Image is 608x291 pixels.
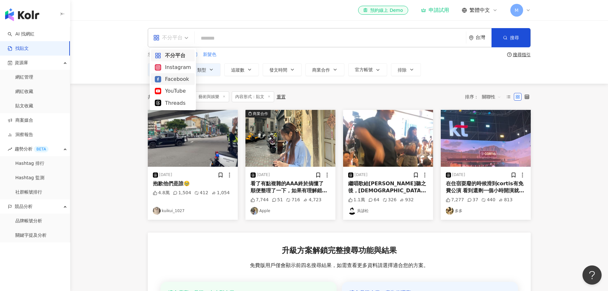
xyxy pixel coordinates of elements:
[15,175,44,181] a: Hashtag 監測
[446,197,464,203] div: 7,277
[194,190,208,196] div: 412
[253,111,268,117] div: 商業合作
[15,189,42,195] a: 社群帳號排行
[441,110,531,167] img: post-image
[400,197,414,203] div: 932
[282,245,397,256] span: 升級方案解鎖完整搜尋功能與結果
[15,199,33,214] span: 競品分析
[348,207,428,215] a: KOL Avatar吳諺松
[305,63,344,76] button: 商業合作
[343,110,433,167] img: post-image
[155,52,161,59] span: appstore
[245,110,335,167] button: 商業合作
[153,180,233,187] div: 抱歉他們是誰🥹
[312,67,330,73] span: 商業合作
[15,232,47,239] a: 關鍵字提及分析
[173,190,191,196] div: 1,504
[224,63,259,76] button: 追蹤數
[499,197,513,203] div: 813
[348,197,365,203] div: 1.1萬
[355,172,368,178] div: [DATE]
[212,190,230,196] div: 1,054
[251,180,330,195] div: 看了有點複雜的AAA終於搞懂了 順便整理了一下，如果有理解錯誤也歡迎糾正 🔹12/6（六） AAA頒獎典禮 有表演+有合作舞台+頒獎典禮 售票時間： 9/6（六） 13:00 interpark...
[272,197,283,203] div: 51
[8,45,29,52] a: 找貼文
[469,7,490,14] span: 繁體中文
[232,91,274,102] span: 內容形式：貼文
[155,63,191,71] div: Instagram
[8,117,33,124] a: 商案媒合
[153,190,170,196] div: 4.8萬
[15,103,33,109] a: 貼文收藏
[231,67,244,73] span: 追蹤數
[446,207,526,215] a: KOL Avatar多多
[398,67,407,73] span: 排除
[5,8,39,21] img: logo
[383,197,397,203] div: 326
[197,67,206,73] span: 類型
[34,146,49,152] div: BETA
[467,197,478,203] div: 37
[355,67,373,72] span: 官方帳號
[155,75,191,83] div: Facebook
[303,197,321,203] div: 4,723
[15,88,33,95] a: 網紅收藏
[368,197,379,203] div: 64
[514,7,518,14] span: M
[148,63,187,76] button: 內容形式
[348,207,356,215] img: KOL Avatar
[203,51,216,58] span: 新髮色
[245,110,335,167] img: post-image
[155,87,191,95] div: YouTube
[277,94,286,99] div: 重置
[159,172,172,178] div: [DATE]
[148,51,179,58] span: 您可能感興趣：
[15,74,33,80] a: 網紅管理
[481,197,495,203] div: 440
[153,207,161,215] img: KOL Avatar
[391,63,421,76] button: 排除
[452,172,465,178] div: [DATE]
[250,262,429,269] span: 免費版用戶僅會顯示前四名搜尋結果，如需查看更多資料請選擇適合您的方案。
[15,142,49,156] span: 趨勢分析
[263,63,302,76] button: 發文時間
[251,207,330,215] a: KOL AvatarApple
[155,99,191,107] div: Threads
[15,218,42,224] a: 品牌帳號分析
[510,35,519,40] span: 搜尋
[348,180,428,195] div: 繼唱歌給[PERSON_NAME]聽之後，[DEMOGRAPHIC_DATA]人開始跳舞給[PERSON_NAME]看（而且跳超好）
[257,172,270,178] div: [DATE]
[363,7,403,13] div: 預約線上 Demo
[8,132,33,138] a: 洞察報告
[269,67,287,73] span: 發文時間
[155,51,191,59] div: 不分平台
[15,160,44,167] a: Hashtag 排行
[582,265,602,285] iframe: Help Scout Beacon - Open
[465,92,505,102] div: 排序：
[446,180,526,195] div: 在住宿耍廢的時候滑到cortis有免費公演 看到還剩一個小時開演就立馬出發⋯ 沒想到這麼快就可以看到他們現場(￣▽￣)
[492,28,530,47] button: 搜尋
[8,31,34,37] a: searchAI 找網紅
[446,207,454,215] img: KOL Avatar
[476,35,492,40] div: 台灣
[421,7,449,13] a: 申請試用
[153,34,160,41] span: appstore
[513,52,531,57] div: 搜尋指引
[286,197,300,203] div: 716
[8,147,12,151] span: rise
[195,91,229,102] span: 藝術與娛樂
[469,35,474,40] span: environment
[153,33,183,43] div: 不分平台
[153,207,233,215] a: KOL Avatarkuikui_1027
[15,56,28,70] span: 資源庫
[507,52,512,57] span: question-circle
[358,6,408,15] a: 預約線上 Demo
[251,197,269,203] div: 7,744
[482,92,501,102] span: 關聯性
[348,63,387,76] button: 官方帳號
[251,207,258,215] img: KOL Avatar
[203,51,217,58] button: 新髮色
[148,94,175,99] div: 共 筆
[191,63,221,76] button: 類型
